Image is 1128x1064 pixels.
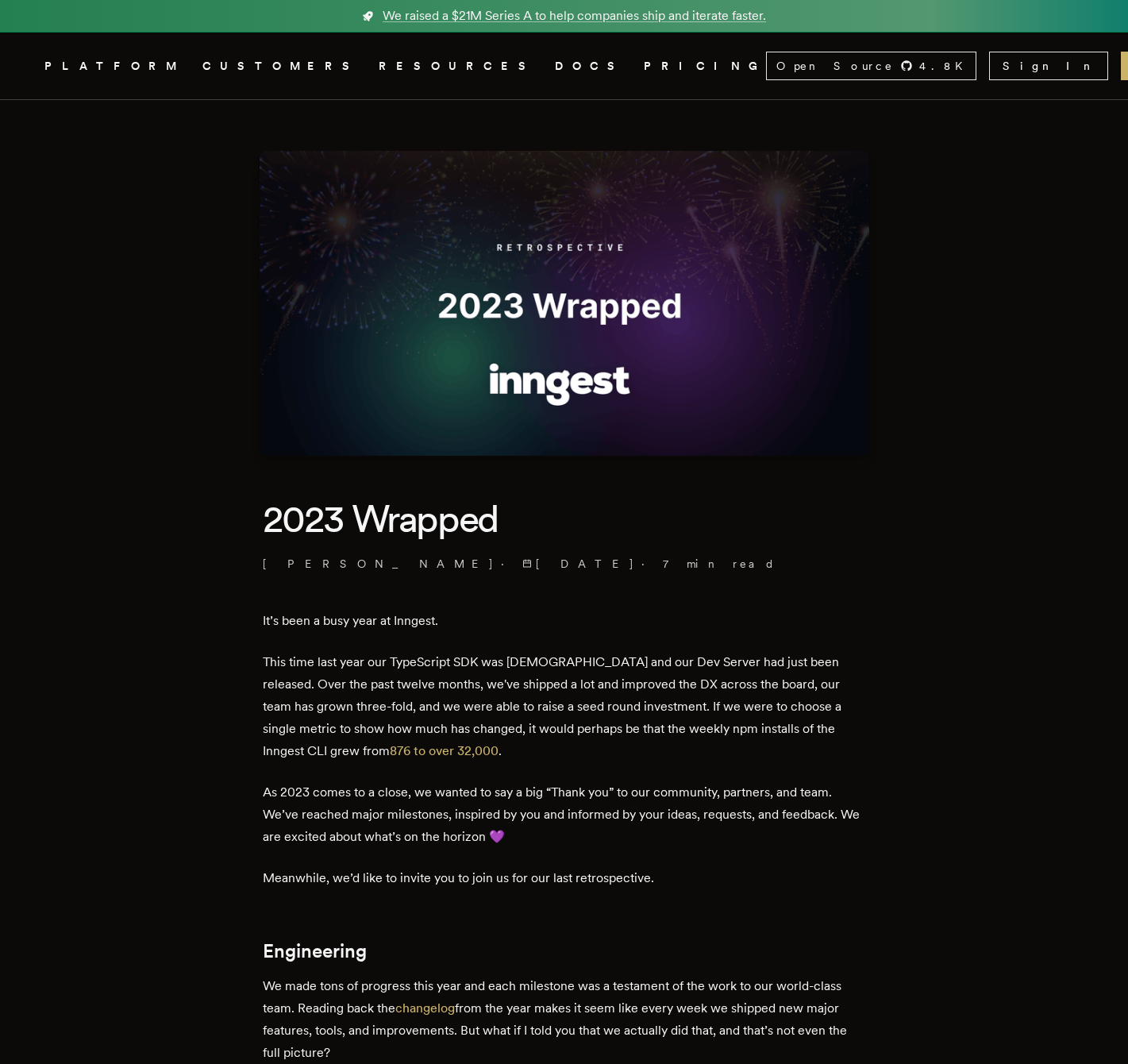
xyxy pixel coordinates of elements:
p: This time last year our TypeScript SDK was [DEMOGRAPHIC_DATA] and our Dev Server had just been re... [263,651,866,762]
button: RESOURCES [379,56,536,76]
h2: Engineering [263,940,866,962]
p: It’s been a busy year at Inngest. [263,610,866,632]
h1: 2023 Wrapped [263,494,866,543]
span: Open Source [776,58,894,74]
a: CUSTOMERS [202,56,360,76]
p: As 2023 comes to a close, we wanted to say a big “Thank you” to our community, partners, and team... [263,781,866,848]
span: 7 min read [663,556,776,572]
button: PLATFORM [44,56,183,76]
p: We made tons of progress this year and each milestone was a testament of the work to our world-cl... [263,975,866,1064]
span: We raised a $21M Series A to help companies ship and iterate faster. [383,6,766,25]
span: 4.8 K [919,58,972,74]
img: Featured image for 2023 Wrapped blog post [260,151,869,456]
p: Meanwhile, we’d like to invite you to join us for our last retrospective. [263,867,866,889]
a: [PERSON_NAME] [263,556,495,572]
p: · · [263,556,866,572]
a: PRICING [644,56,766,76]
a: 876 to over 32,000 [390,743,499,758]
a: Sign In [989,52,1108,80]
a: DOCS [555,56,625,76]
span: [DATE] [522,556,635,572]
a: changelog [395,1000,455,1016]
